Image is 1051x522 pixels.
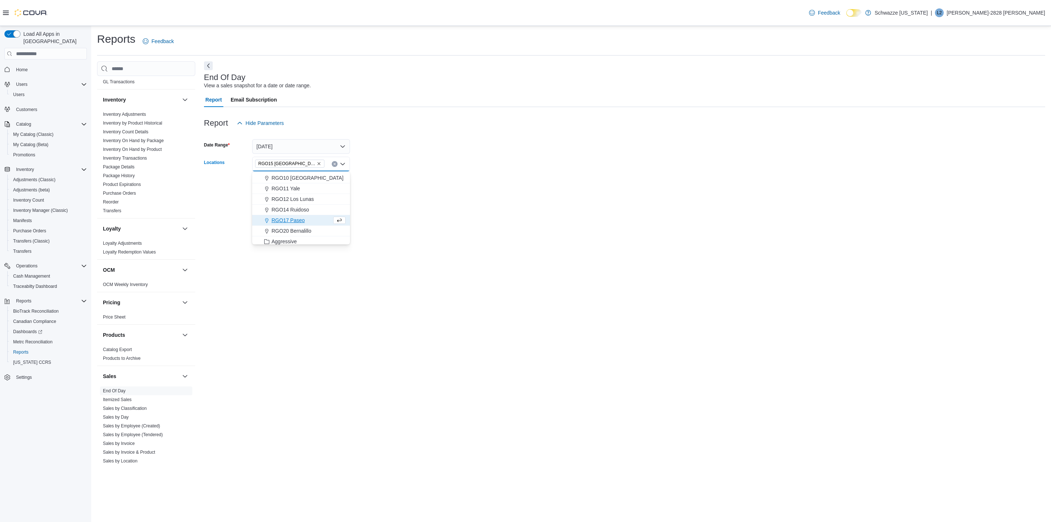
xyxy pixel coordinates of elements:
[13,177,55,183] span: Adjustments (Classic)
[252,215,350,226] button: RGO17 Paseo
[10,216,87,225] span: Manifests
[7,216,90,226] button: Manifests
[103,266,179,274] button: OCM
[181,266,189,274] button: OCM
[97,239,195,259] div: Loyalty
[1,296,90,306] button: Reports
[103,266,115,274] h3: OCM
[10,196,47,205] a: Inventory Count
[10,247,87,256] span: Transfers
[10,175,58,184] a: Adjustments (Classic)
[103,96,126,103] h3: Inventory
[252,226,350,236] button: RGO20 Bernalillo
[16,263,38,269] span: Operations
[103,388,126,393] a: End Of Day
[140,34,177,49] a: Feedback
[10,196,87,205] span: Inventory Count
[16,374,32,380] span: Settings
[10,175,87,184] span: Adjustments (Classic)
[13,273,50,279] span: Cash Management
[10,186,53,194] a: Adjustments (beta)
[204,142,230,148] label: Date Range
[10,130,87,139] span: My Catalog (Classic)
[103,121,162,126] a: Inventory by Product Historical
[97,69,195,89] div: Finance
[103,164,135,170] span: Package Details
[10,307,62,316] a: BioTrack Reconciliation
[103,315,126,320] a: Price Sheet
[13,262,87,270] span: Operations
[181,372,189,381] button: Sales
[252,205,350,215] button: RGO14 Ruidoso
[10,317,87,326] span: Canadian Compliance
[103,112,146,117] a: Inventory Adjustments
[10,282,60,291] a: Traceabilty Dashboard
[103,467,154,472] a: Sales by Location per Day
[10,358,54,367] a: [US_STATE] CCRS
[103,414,129,420] span: Sales by Day
[231,92,277,107] span: Email Subscription
[103,240,142,246] span: Loyalty Adjustments
[103,314,126,320] span: Price Sheet
[258,160,315,167] span: RGO15 [GEOGRAPHIC_DATA]
[7,271,90,281] button: Cash Management
[252,236,350,247] button: Aggressive
[13,80,30,89] button: Users
[103,388,126,394] span: End Of Day
[10,272,87,281] span: Cash Management
[1,79,90,89] button: Users
[13,218,32,224] span: Manifests
[13,80,87,89] span: Users
[103,355,140,361] span: Products to Archive
[103,299,120,306] h3: Pricing
[103,208,121,213] a: Transfers
[97,32,135,46] h1: Reports
[103,347,132,352] a: Catalog Export
[10,226,87,235] span: Purchase Orders
[272,185,300,192] span: RGO11 Yale
[103,331,179,339] button: Products
[103,225,179,232] button: Loyalty
[103,432,163,437] a: Sales by Employee (Tendered)
[1,261,90,271] button: Operations
[103,182,141,187] span: Product Expirations
[103,373,116,380] h3: Sales
[181,331,189,339] button: Products
[317,161,321,166] button: Remove RGO15 Sunland Park from selection in this group
[13,105,87,114] span: Customers
[10,237,53,245] a: Transfers (Classic)
[935,8,944,17] div: Lizzette-2828 Marquez
[16,107,37,113] span: Customers
[103,450,155,455] a: Sales by Invoice & Product
[20,30,87,45] span: Load All Apps in [GEOGRAPHIC_DATA]
[13,248,31,254] span: Transfers
[10,90,87,99] span: Users
[7,150,90,160] button: Promotions
[10,348,31,357] a: Reports
[13,120,87,129] span: Catalog
[7,195,90,205] button: Inventory Count
[10,226,49,235] a: Purchase Orders
[13,152,35,158] span: Promotions
[340,161,346,167] button: Close list of options
[13,283,57,289] span: Traceabilty Dashboard
[13,297,34,305] button: Reports
[103,199,119,205] a: Reorder
[10,358,87,367] span: Washington CCRS
[13,329,42,335] span: Dashboards
[252,173,350,183] button: RGO10 [GEOGRAPHIC_DATA]
[1,164,90,175] button: Inventory
[13,65,31,74] a: Home
[7,129,90,140] button: My Catalog (Classic)
[103,96,179,103] button: Inventory
[7,316,90,327] button: Canadian Compliance
[947,8,1045,17] p: [PERSON_NAME]-2828 [PERSON_NAME]
[10,282,87,291] span: Traceabilty Dashboard
[7,236,90,246] button: Transfers (Classic)
[10,140,87,149] span: My Catalog (Beta)
[7,246,90,256] button: Transfers
[103,199,119,205] span: Reorder
[7,337,90,347] button: Metrc Reconciliation
[103,299,179,306] button: Pricing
